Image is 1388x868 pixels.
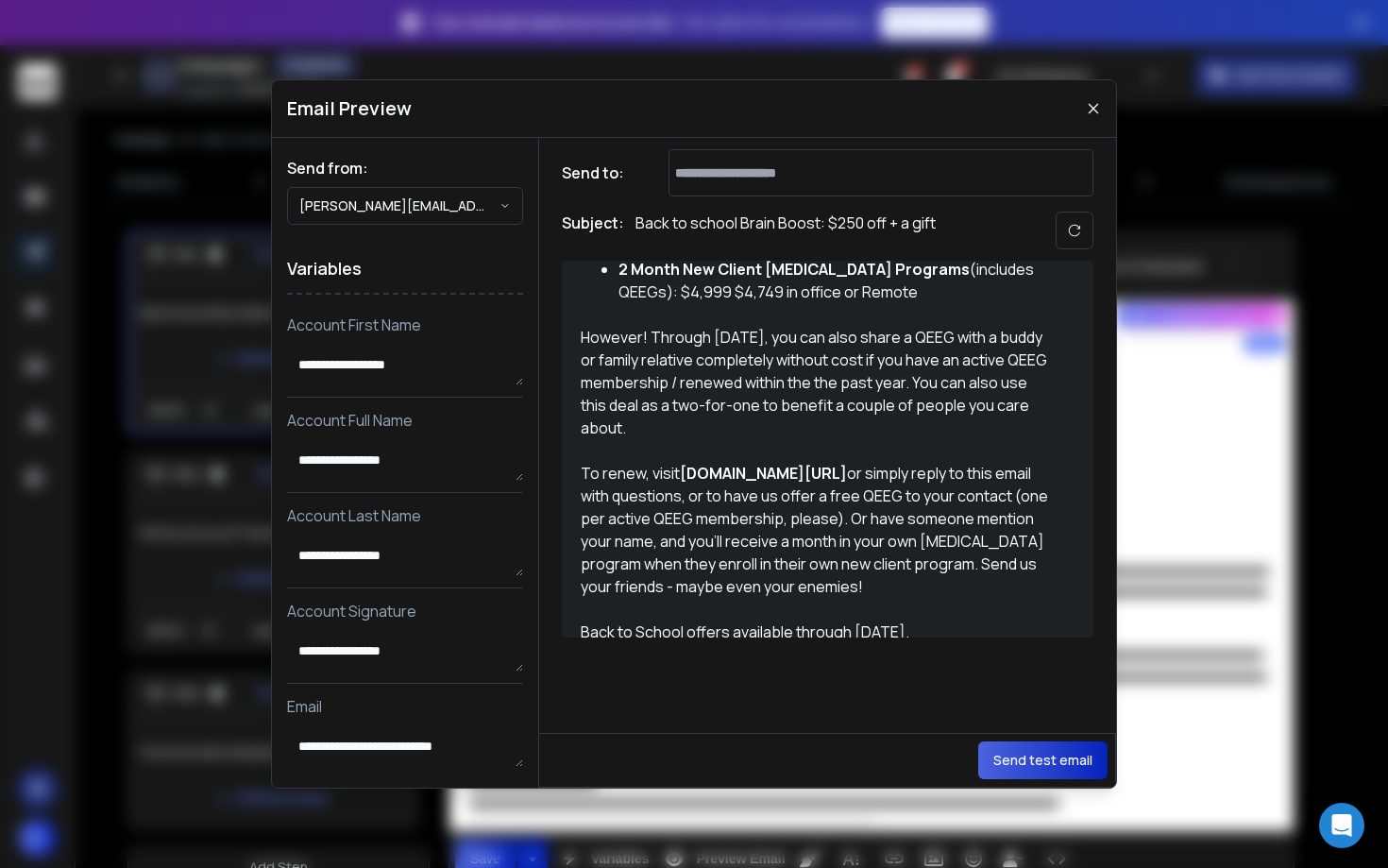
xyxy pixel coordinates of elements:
p: Account Last Name [287,504,523,527]
a: [DOMAIN_NAME][URL] [680,463,847,484]
p: Account Signature [287,600,523,622]
h1: Send to: [562,162,637,184]
h1: Send from: [287,157,523,179]
h1: Email Preview [287,95,412,122]
p: [PERSON_NAME][EMAIL_ADDRESS][DOMAIN_NAME] [299,196,499,215]
div: Open Intercom Messenger [1319,803,1364,848]
p: Account First Name [287,314,523,336]
li: (includes QEEGs): $4,999 $4,749 in office or Remote [618,258,1053,303]
button: Send test email [978,741,1108,779]
p: Account Full Name [287,409,523,432]
p: Email [287,695,523,718]
p: Back to school Brain Boost: $250 off + a gift [635,212,936,249]
div: To renew, visit or simply reply to this email with questions, or to have us offer a free QEEG to ... [581,462,1053,598]
h1: Subject: [562,212,624,249]
div: However! Through [DATE], you can also share a QEEG with a buddy or family relative completely wit... [581,326,1053,439]
strong: 2 Month New Client [MEDICAL_DATA] Programs [618,259,970,280]
div: Back to School offers available through [DATE]. [581,621,1053,643]
h1: Variables [287,244,523,295]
